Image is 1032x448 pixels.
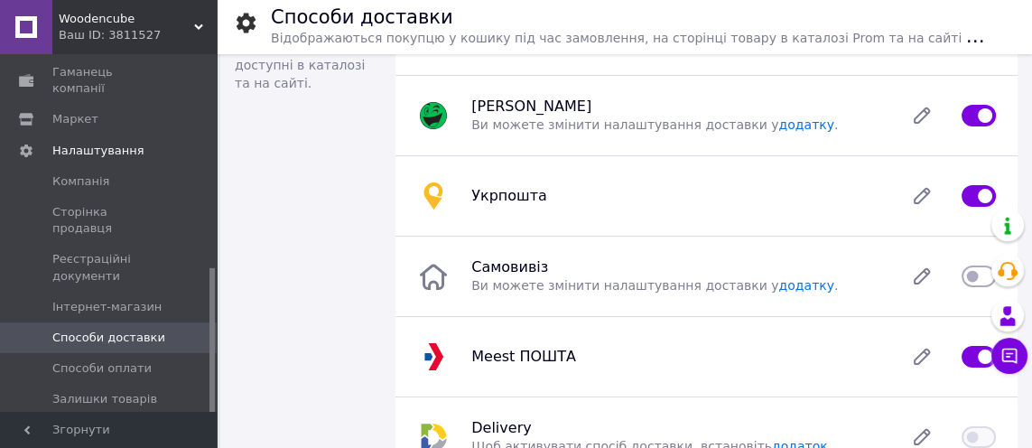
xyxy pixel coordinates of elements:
span: Гаманець компанії [52,64,167,97]
span: [PERSON_NAME] [471,98,591,115]
span: Сторінка продавця [52,204,167,237]
span: Способи оплати [52,360,152,377]
a: додатку [779,117,834,132]
span: Маркет [52,111,98,127]
span: Способи доставки [52,330,165,346]
span: Відображаються покупцю у кошику під час замовлення, на сторінці товару в каталозі Prom та на сайт... [271,25,1026,47]
span: Налаштування [52,143,144,159]
span: Ви можете змінити налаштування доставки у . [471,278,838,293]
button: Чат з покупцем [991,338,1027,374]
span: Delivery [471,419,531,436]
span: Укрпошта [471,187,547,204]
span: Ви можете змінити налаштування доставки у . [471,117,838,132]
span: Підключіть способи доставки, які будуть доступні в каталозі та на сайті. [235,22,374,90]
span: Реєстраційні документи [52,251,167,284]
a: додатку [779,278,834,293]
div: Ваш ID: 3811527 [59,27,217,43]
span: Інтернет-магазин [52,299,162,315]
span: Залишки товарів [52,391,157,407]
span: Самовивіз [471,258,548,275]
span: Компанія [52,173,109,190]
span: Woodencube [59,11,194,27]
span: Meest ПОШТА [471,348,576,365]
h1: Способи доставки [271,6,453,28]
